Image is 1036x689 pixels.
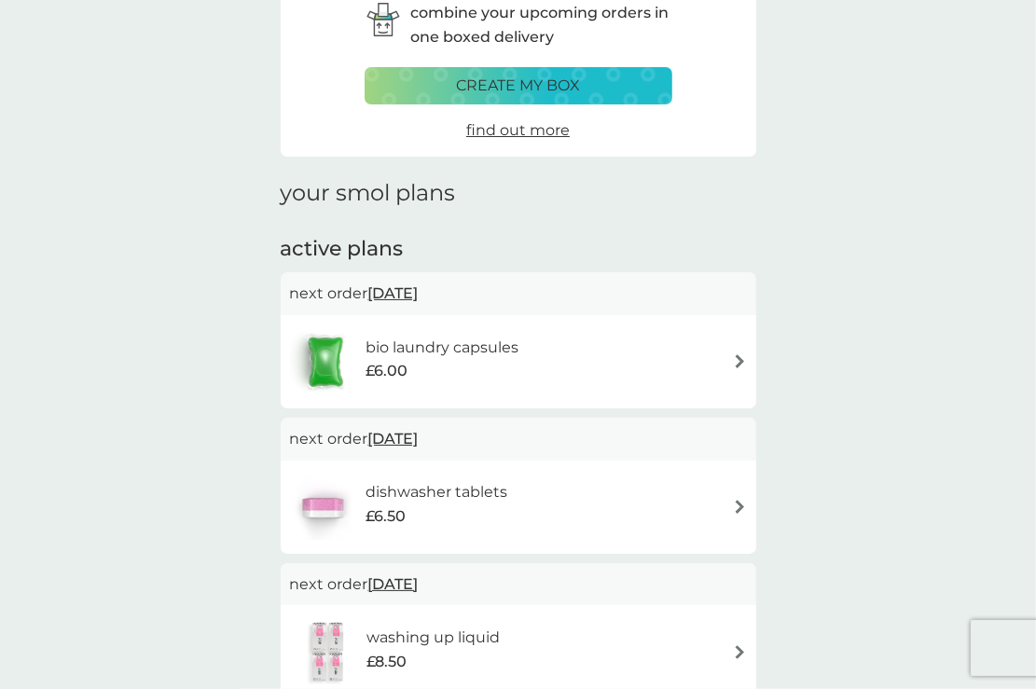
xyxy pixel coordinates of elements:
[456,74,580,98] p: create my box
[466,121,570,139] span: find out more
[290,427,747,451] p: next order
[366,480,507,504] h6: dishwasher tablets
[366,504,406,529] span: £6.50
[733,354,747,368] img: arrow right
[366,626,500,650] h6: washing up liquid
[290,572,747,597] p: next order
[368,420,419,457] span: [DATE]
[281,235,756,264] h2: active plans
[368,566,419,602] span: [DATE]
[733,500,747,514] img: arrow right
[366,336,518,360] h6: bio laundry capsules
[290,475,355,540] img: dishwasher tablets
[365,67,672,104] button: create my box
[290,619,366,684] img: washing up liquid
[366,359,407,383] span: £6.00
[290,282,747,306] p: next order
[281,180,756,207] h1: your smol plans
[366,650,407,674] span: £8.50
[368,275,419,311] span: [DATE]
[733,645,747,659] img: arrow right
[290,329,361,394] img: bio laundry capsules
[411,1,672,48] p: combine your upcoming orders in one boxed delivery
[466,118,570,143] a: find out more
